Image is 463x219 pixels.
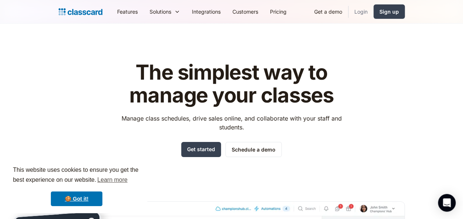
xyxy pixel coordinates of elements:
a: dismiss cookie message [51,191,102,206]
span: This website uses cookies to ensure you get the best experience on our website. [13,166,140,185]
a: Pricing [264,3,292,20]
a: home [59,7,102,17]
div: cookieconsent [6,159,147,213]
h1: The simplest way to manage your classes [115,61,348,107]
a: Schedule a demo [225,142,282,157]
div: Solutions [150,8,171,15]
a: Get a demo [308,3,348,20]
a: learn more about cookies [96,174,129,185]
a: Get started [181,142,221,157]
div: Open Intercom Messenger [438,194,456,212]
a: Integrations [186,3,227,20]
a: Sign up [373,4,405,19]
a: Login [348,3,373,20]
p: Manage class schedules, drive sales online, and collaborate with your staff and students. [115,114,348,132]
div: Sign up [379,8,399,15]
a: Customers [227,3,264,20]
a: Features [111,3,144,20]
div: Solutions [144,3,186,20]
